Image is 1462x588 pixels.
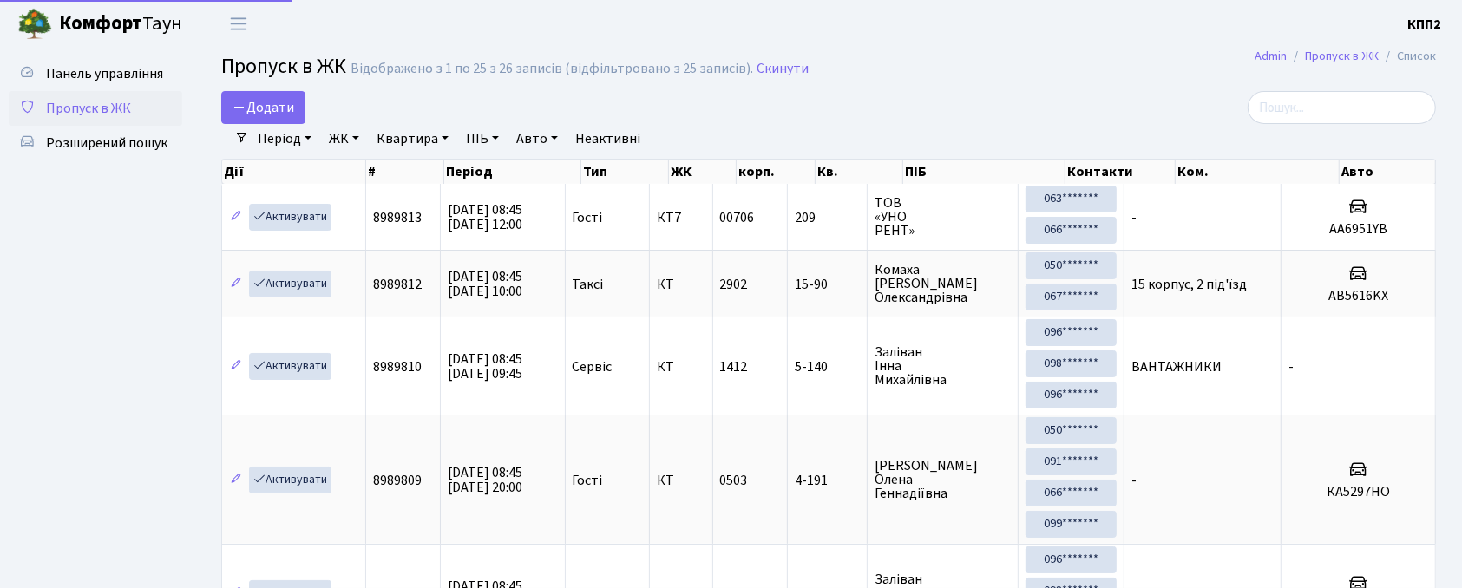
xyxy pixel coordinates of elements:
[669,160,737,184] th: ЖК
[1229,38,1462,75] nav: breadcrumb
[1065,160,1176,184] th: Контакти
[46,99,131,118] span: Пропуск в ЖК
[249,204,331,231] a: Активувати
[1131,208,1137,227] span: -
[875,263,1011,304] span: Комаха [PERSON_NAME] Олександрівна
[1248,91,1436,124] input: Пошук...
[657,360,705,374] span: КТ
[444,160,580,184] th: Період
[573,211,603,225] span: Гості
[448,463,522,497] span: [DATE] 08:45 [DATE] 20:00
[373,275,422,294] span: 8989812
[1288,221,1428,238] h5: АА6951YB
[9,56,182,91] a: Панель управління
[720,208,755,227] span: 00706
[720,357,748,376] span: 1412
[1407,15,1441,34] b: КПП2
[1305,47,1379,65] a: Пропуск в ЖК
[233,98,294,117] span: Додати
[1340,160,1436,184] th: Авто
[249,353,331,380] a: Активувати
[448,267,522,301] span: [DATE] 08:45 [DATE] 10:00
[373,471,422,490] span: 8989809
[59,10,142,37] b: Комфорт
[217,10,260,38] button: Переключити навігацію
[573,360,613,374] span: Сервіс
[720,471,748,490] span: 0503
[1176,160,1340,184] th: Ком.
[249,271,331,297] a: Активувати
[757,61,809,77] a: Скинути
[1288,357,1294,376] span: -
[657,278,705,291] span: КТ
[581,160,670,184] th: Тип
[366,160,444,184] th: #
[1131,471,1137,490] span: -
[17,7,52,42] img: logo.png
[875,345,1011,387] span: Заліван Інна Михайлівна
[875,196,1011,238] span: ТОВ «УНО РЕНТ»
[1379,47,1436,66] li: Список
[737,160,816,184] th: корп.
[720,275,748,294] span: 2902
[370,124,456,154] a: Квартира
[46,64,163,83] span: Панель управління
[509,124,565,154] a: Авто
[573,278,604,291] span: Таксі
[875,459,1011,500] span: [PERSON_NAME] Олена Геннадіївна
[1288,288,1428,304] h5: AB5616KX
[1288,484,1428,500] h5: КА5297НО
[795,211,859,225] span: 209
[657,474,705,487] span: КТ
[448,200,522,234] span: [DATE] 08:45 [DATE] 12:00
[448,350,522,383] span: [DATE] 08:45 [DATE] 09:45
[222,160,366,184] th: Дії
[46,134,167,153] span: Розширений пошук
[9,91,182,126] a: Пропуск в ЖК
[657,211,705,225] span: КТ7
[795,360,859,374] span: 5-140
[1255,47,1287,65] a: Admin
[1131,357,1222,376] span: ВАНТАЖНИКИ
[459,124,506,154] a: ПІБ
[573,474,603,487] span: Гості
[221,91,305,124] a: Додати
[903,160,1065,184] th: ПІБ
[249,467,331,493] a: Активувати
[373,208,422,227] span: 8989813
[795,278,859,291] span: 15-90
[322,124,366,154] a: ЖК
[1131,275,1247,294] span: 15 корпус, 2 під'їзд
[816,160,903,184] th: Кв.
[1407,14,1441,35] a: КПП2
[251,124,318,154] a: Період
[795,474,859,487] span: 4-191
[221,51,346,82] span: Пропуск в ЖК
[351,61,753,77] div: Відображено з 1 по 25 з 26 записів (відфільтровано з 25 записів).
[9,126,182,160] a: Розширений пошук
[59,10,182,39] span: Таун
[568,124,647,154] a: Неактивні
[373,357,422,376] span: 8989810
